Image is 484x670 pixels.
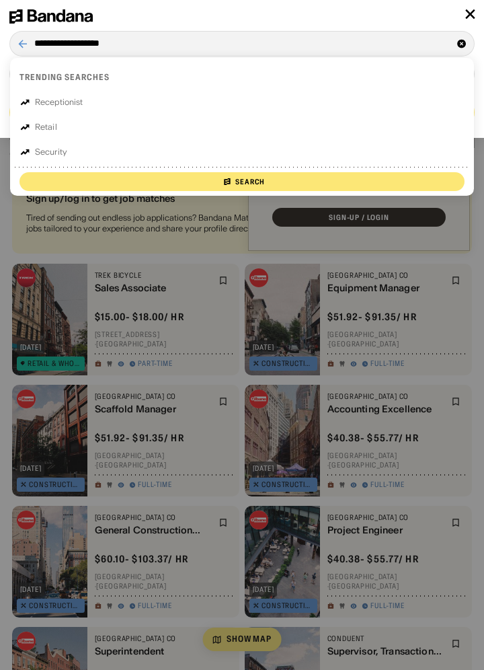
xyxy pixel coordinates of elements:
div: Security [35,148,67,156]
img: Bandana logotype [9,9,93,24]
div: Receptionist [35,98,83,106]
div: Search [235,178,265,186]
div: Retail [35,123,57,131]
div: Trending searches [19,72,110,83]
